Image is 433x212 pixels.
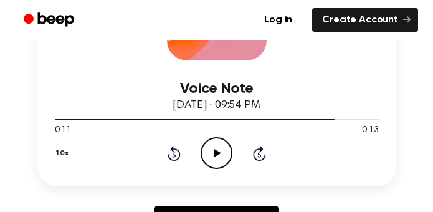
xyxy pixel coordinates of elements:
[252,6,305,34] a: Log in
[55,80,379,97] h3: Voice Note
[362,124,378,137] span: 0:13
[173,100,260,111] span: [DATE] · 09:54 PM
[55,124,71,137] span: 0:11
[55,143,74,164] button: 1.0x
[312,8,418,32] a: Create Account
[15,8,85,32] a: Beep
